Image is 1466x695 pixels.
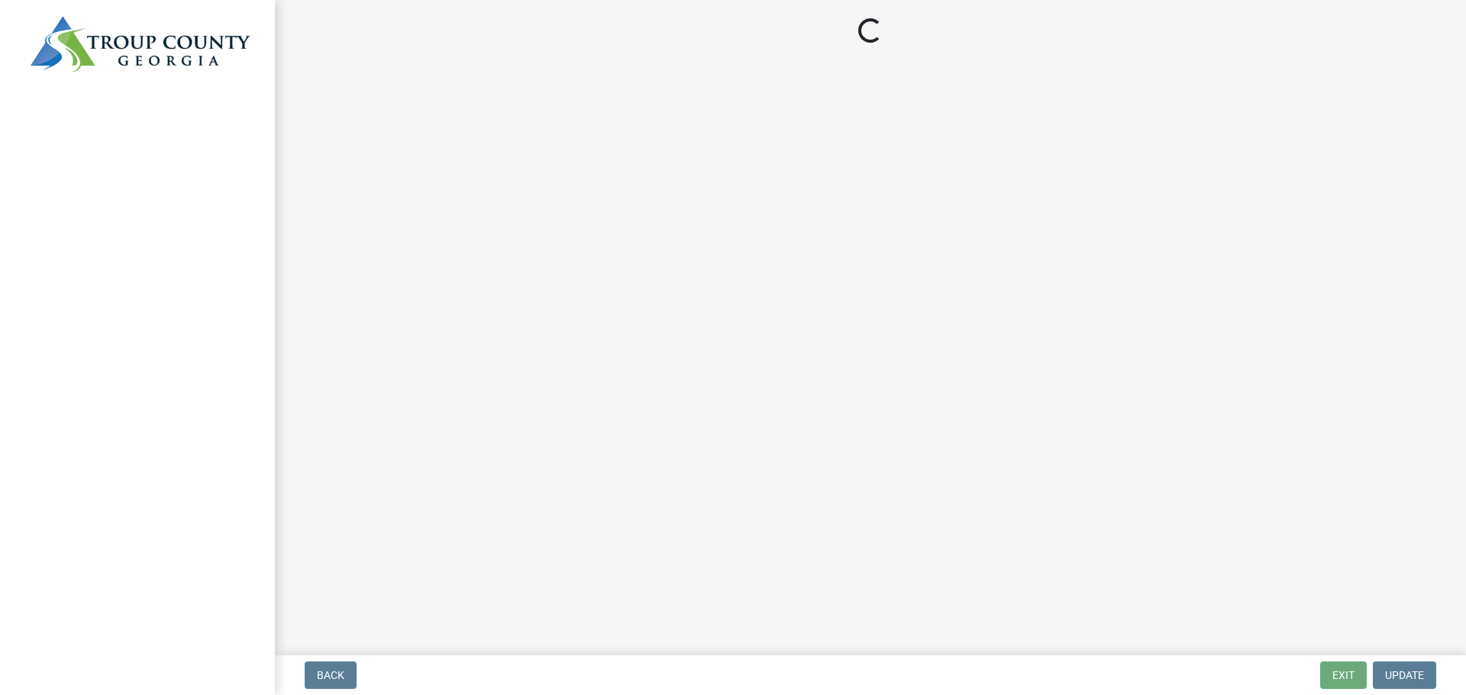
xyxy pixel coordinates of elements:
button: Exit [1320,661,1367,689]
img: Troup County, Georgia [31,16,250,72]
span: Back [317,669,344,681]
span: Update [1385,669,1424,681]
button: Back [305,661,357,689]
button: Update [1373,661,1436,689]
